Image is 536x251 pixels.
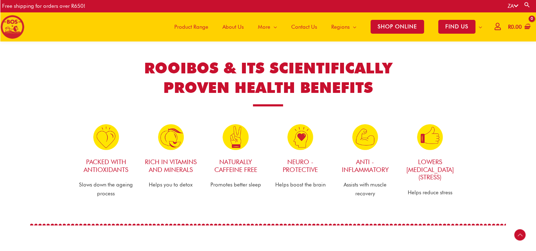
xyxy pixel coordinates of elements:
p: Helps boost the brain [271,180,329,189]
h4: NEURO - PROTECTIVE [271,158,329,173]
a: Contact Us [284,12,324,41]
h4: NATURALLY CAFFEINE FREE [207,158,265,173]
p: Assists with muscle recovery [336,180,394,198]
a: SHOP ONLINE [363,12,431,41]
span: Regions [331,16,350,38]
span: More [258,16,270,38]
span: Contact Us [291,16,317,38]
a: ZA [508,3,518,9]
nav: Site Navigation [162,12,489,41]
a: Regions [324,12,363,41]
span: R [508,24,511,30]
h4: RICH IN VITAMINS and MINERALS [142,158,200,173]
bdi: 0.00 [508,24,522,30]
img: Neuro-protective [287,124,313,150]
img: BOS logo finals-200px [0,15,24,39]
span: About Us [222,16,244,38]
p: Helps reduce stress [401,188,459,197]
p: Helps you to detox [142,180,200,189]
span: FIND US [438,20,475,34]
h2: ROOIBOS & ITS SCIENTIFICALLY PROVEN HEALTH BENEFITS [130,58,406,97]
h4: ANTI - INFLAMMATORY [336,158,394,173]
h4: Packed with Antioxidants [77,158,135,173]
img: Lowers cortisol [417,124,443,150]
img: Caffeine free [222,124,248,150]
a: Search button [524,1,531,8]
img: Antioxidants [93,124,119,150]
a: About Us [215,12,251,41]
p: Slows down the ageing process [77,180,135,198]
a: View Shopping Cart, empty [507,19,531,35]
img: Vitamins [158,124,184,150]
h4: LOWERS [MEDICAL_DATA] (stress) [401,158,459,181]
a: Product Range [167,12,215,41]
img: Anti-inflammatory [352,124,378,150]
p: Promotes better sleep [207,180,265,189]
span: Product Range [174,16,208,38]
span: SHOP ONLINE [371,20,424,34]
a: More [251,12,284,41]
